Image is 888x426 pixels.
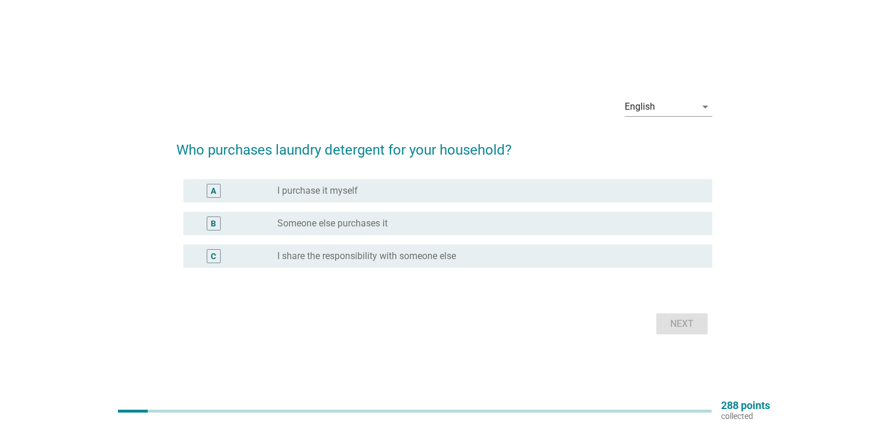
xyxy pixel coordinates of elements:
div: C [211,250,216,263]
div: English [625,102,655,112]
div: A [211,185,216,197]
i: arrow_drop_down [698,100,712,114]
p: 288 points [721,400,770,411]
label: I purchase it myself [277,185,358,197]
h2: Who purchases laundry detergent for your household? [176,128,712,160]
label: Someone else purchases it [277,218,388,229]
div: B [211,218,216,230]
p: collected [721,411,770,421]
label: I share the responsibility with someone else [277,250,456,262]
